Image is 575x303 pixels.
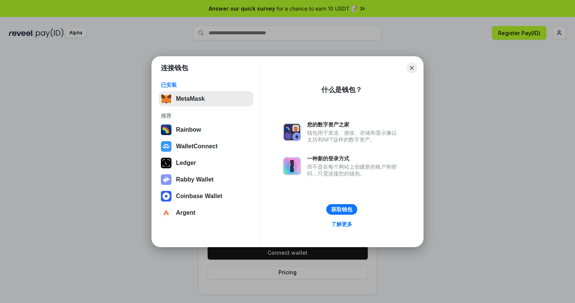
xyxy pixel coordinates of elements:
div: Rainbow [176,126,201,133]
img: svg+xml,%3Csvg%20fill%3D%22none%22%20height%3D%2233%22%20viewBox%3D%220%200%2035%2033%22%20width%... [161,94,171,104]
button: Rainbow [159,122,253,137]
div: 钱包用于发送、接收、存储和显示像以太坊和NFT这样的数字资产。 [307,129,401,143]
img: svg+xml,%3Csvg%20width%3D%22120%22%20height%3D%22120%22%20viewBox%3D%220%200%20120%20120%22%20fil... [161,125,171,135]
button: 获取钱包 [326,204,357,215]
button: Coinbase Wallet [159,189,253,204]
button: Rabby Wallet [159,172,253,187]
img: svg+xml,%3Csvg%20width%3D%2228%22%20height%3D%2228%22%20viewBox%3D%220%200%2028%2028%22%20fill%3D... [161,191,171,201]
img: svg+xml,%3Csvg%20xmlns%3D%22http%3A%2F%2Fwww.w3.org%2F2000%2Fsvg%22%20fill%3D%22none%22%20viewBox... [161,174,171,185]
button: MetaMask [159,91,253,106]
div: 什么是钱包？ [321,85,362,94]
button: Argent [159,205,253,220]
img: svg+xml,%3Csvg%20xmlns%3D%22http%3A%2F%2Fwww.w3.org%2F2000%2Fsvg%22%20width%3D%2228%22%20height%3... [161,158,171,168]
div: Coinbase Wallet [176,193,222,200]
img: svg+xml,%3Csvg%20width%3D%2228%22%20height%3D%2228%22%20viewBox%3D%220%200%2028%2028%22%20fill%3D... [161,141,171,152]
h1: 连接钱包 [161,63,188,72]
div: Rabby Wallet [176,176,214,183]
div: 已安装 [161,82,251,88]
img: svg+xml,%3Csvg%20width%3D%2228%22%20height%3D%2228%22%20viewBox%3D%220%200%2028%2028%22%20fill%3D... [161,208,171,218]
div: 获取钱包 [331,206,352,213]
img: svg+xml,%3Csvg%20xmlns%3D%22http%3A%2F%2Fwww.w3.org%2F2000%2Fsvg%22%20fill%3D%22none%22%20viewBox... [283,157,301,175]
div: 而不是在每个网站上创建新的账户和密码，只需连接您的钱包。 [307,163,401,177]
div: MetaMask [176,95,205,102]
button: Close [407,63,417,73]
div: WalletConnect [176,143,218,150]
div: 您的数字资产之家 [307,121,401,128]
div: 一种新的登录方式 [307,155,401,162]
img: svg+xml,%3Csvg%20xmlns%3D%22http%3A%2F%2Fwww.w3.org%2F2000%2Fsvg%22%20fill%3D%22none%22%20viewBox... [283,123,301,141]
a: 了解更多 [327,219,357,229]
button: WalletConnect [159,139,253,154]
div: 了解更多 [331,221,352,228]
button: Ledger [159,155,253,171]
div: 推荐 [161,112,251,119]
div: Ledger [176,160,196,166]
div: Argent [176,209,196,216]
